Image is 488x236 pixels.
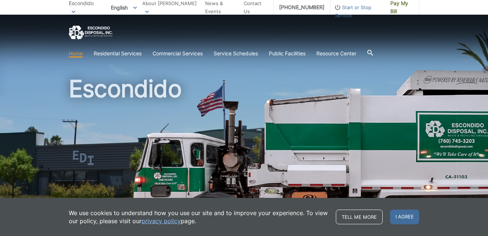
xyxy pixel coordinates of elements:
a: Residential Services [94,49,142,58]
span: I agree [390,210,419,224]
span: English [105,1,142,14]
p: We use cookies to understand how you use our site and to improve your experience. To view our pol... [69,209,329,225]
a: Service Schedules [214,49,258,58]
a: EDCD logo. Return to the homepage. [69,26,113,40]
a: privacy policy [142,217,181,225]
a: Resource Center [316,49,356,58]
a: Commercial Services [153,49,203,58]
a: Tell me more [336,210,383,224]
a: Home [69,49,83,58]
a: Public Facilities [269,49,305,58]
